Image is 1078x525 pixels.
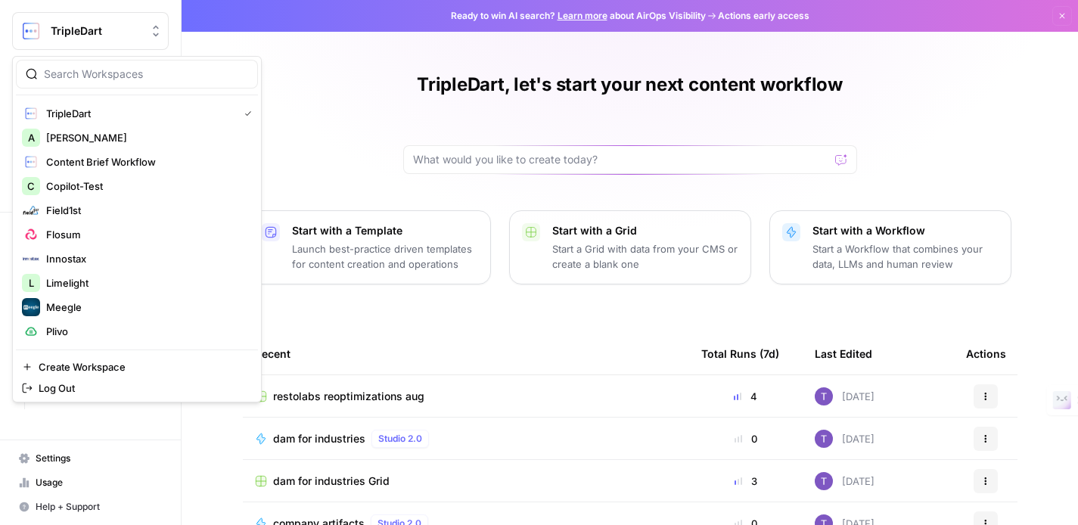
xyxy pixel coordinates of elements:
div: [DATE] [815,472,875,490]
img: ogabi26qpshj0n8lpzr7tvse760o [815,430,833,448]
span: Flosum [46,227,246,242]
span: Create Workspace [39,359,246,374]
span: Copilot-Test [46,179,246,194]
input: Search Workspaces [44,67,248,82]
div: 3 [701,474,791,489]
span: Actions early access [718,9,809,23]
div: 0 [701,431,791,446]
span: Usage [36,476,162,489]
button: Start with a WorkflowStart a Workflow that combines your data, LLMs and human review [769,210,1011,284]
img: Innostax Logo [22,250,40,268]
a: restolabs reoptimizations aug [255,389,677,404]
button: Start with a TemplateLaunch best-practice driven templates for content creation and operations [249,210,491,284]
div: Last Edited [815,333,872,374]
span: A [28,130,35,145]
span: Settings [36,452,162,465]
p: Launch best-practice driven templates for content creation and operations [292,241,478,272]
button: Help + Support [12,495,169,519]
img: Flosum Logo [22,225,40,244]
span: Field1st [46,203,246,218]
span: restolabs reoptimizations aug [273,389,424,404]
div: Workspace: TripleDart [12,56,262,402]
img: TripleDart Logo [17,17,45,45]
a: Create Workspace [16,356,258,377]
img: ogabi26qpshj0n8lpzr7tvse760o [815,472,833,490]
p: Start with a Grid [552,223,738,238]
div: Recent [255,333,677,374]
a: dam for industries Grid [255,474,677,489]
span: [PERSON_NAME] [46,130,246,145]
a: Learn more [558,10,607,21]
span: Help + Support [36,500,162,514]
span: C [27,179,35,194]
a: dam for industriesStudio 2.0 [255,430,677,448]
input: What would you like to create today? [413,152,829,167]
span: TripleDart [51,23,142,39]
span: Limelight [46,275,246,290]
span: TripleDart [46,106,232,121]
div: 4 [701,389,791,404]
span: dam for industries Grid [273,474,390,489]
div: Total Runs (7d) [701,333,779,374]
span: Innostax [46,251,246,266]
div: [DATE] [815,387,875,405]
span: dam for industries [273,431,365,446]
button: Start with a GridStart a Grid with data from your CMS or create a blank one [509,210,751,284]
span: Log Out [39,381,246,396]
span: Ready to win AI search? about AirOps Visibility [451,9,706,23]
span: Studio 2.0 [378,432,422,446]
a: Log Out [16,377,258,399]
img: Field1st Logo [22,201,40,219]
button: Workspace: TripleDart [12,12,169,50]
p: Start with a Workflow [812,223,999,238]
img: Meegle Logo [22,298,40,316]
div: [DATE] [815,430,875,448]
a: Settings [12,446,169,471]
p: Start a Workflow that combines your data, LLMs and human review [812,241,999,272]
span: Meegle [46,300,246,315]
p: Start with a Template [292,223,478,238]
img: Content Brief Workflow Logo [22,153,40,171]
div: Actions [966,333,1006,374]
img: ogabi26qpshj0n8lpzr7tvse760o [815,387,833,405]
a: Usage [12,471,169,495]
span: Plivo [46,324,246,339]
span: L [29,275,34,290]
h1: TripleDart, let's start your next content workflow [417,73,843,97]
img: Plivo Logo [22,322,40,340]
p: Start a Grid with data from your CMS or create a blank one [552,241,738,272]
span: Content Brief Workflow [46,154,246,169]
img: TripleDart Logo [22,104,40,123]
